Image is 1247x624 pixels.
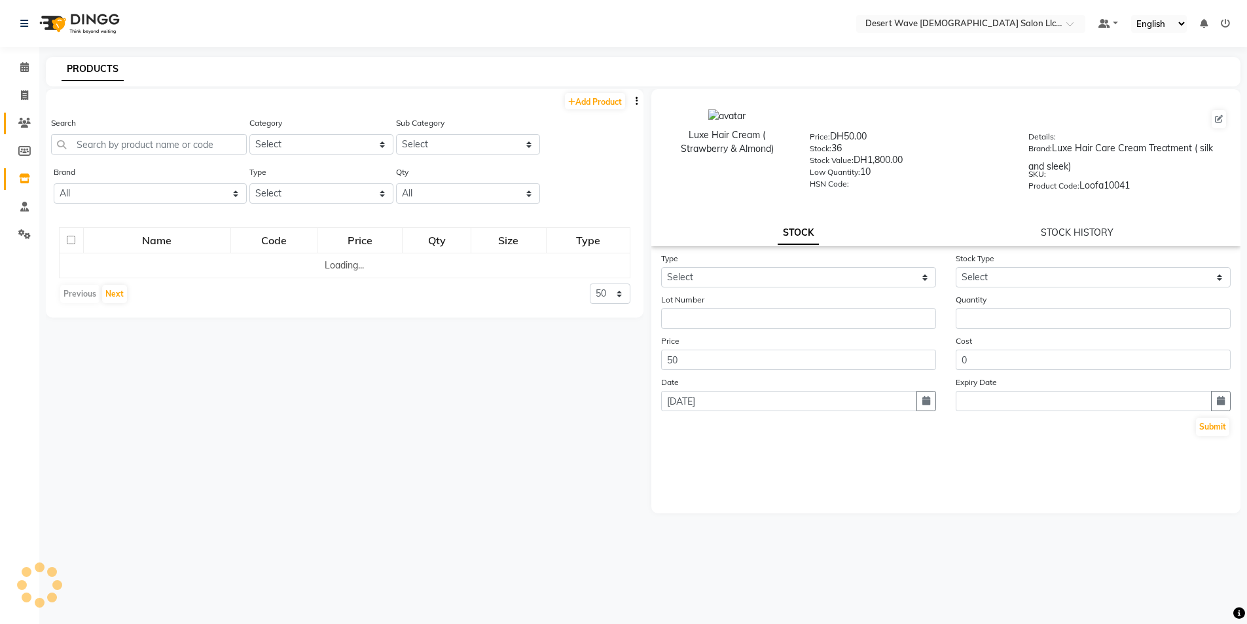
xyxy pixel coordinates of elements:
label: Qty [396,166,408,178]
label: Price: [810,131,830,143]
label: Sub Category [396,117,444,129]
label: Brand: [1028,143,1052,155]
a: STOCK [778,221,819,245]
label: Lot Number [661,294,704,306]
a: STOCK HISTORY [1041,227,1113,238]
label: Type [249,166,266,178]
button: Submit [1196,418,1229,436]
input: Search by product name or code [51,134,247,155]
div: Luxe Hair Care Cream Treatment ( silk and sleek) [1028,141,1227,174]
label: Product Code: [1028,180,1079,192]
button: Next [102,285,127,303]
label: Brand [54,166,75,178]
div: Price [318,229,401,252]
div: Name [84,229,230,252]
img: avatar [708,109,746,123]
a: Add Product [565,93,625,109]
div: DH1,800.00 [810,153,1009,172]
label: HSN Code: [810,178,849,190]
label: Stock Value: [810,155,854,166]
label: Date [661,376,679,388]
div: 10 [810,165,1009,183]
div: Type [547,229,629,252]
label: Expiry Date [956,376,997,388]
label: Details: [1028,131,1056,143]
label: Quantity [956,294,986,306]
img: logo [33,5,123,42]
label: Type [661,253,678,265]
div: Luxe Hair Cream ( Strawberry & Almond) [664,128,791,156]
label: SKU: [1028,168,1046,180]
label: Category [249,117,282,129]
div: 36 [810,141,1009,160]
div: Loofa10041 [1028,179,1227,197]
div: DH50.00 [810,130,1009,148]
label: Stock: [810,143,831,155]
label: Search [51,117,76,129]
label: Low Quantity: [810,166,860,178]
div: Size [472,229,545,252]
label: Price [661,335,679,347]
td: Loading... [60,253,630,278]
label: Cost [956,335,972,347]
a: PRODUCTS [62,58,124,81]
div: Code [232,229,316,252]
label: Stock Type [956,253,994,265]
div: Qty [403,229,470,252]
